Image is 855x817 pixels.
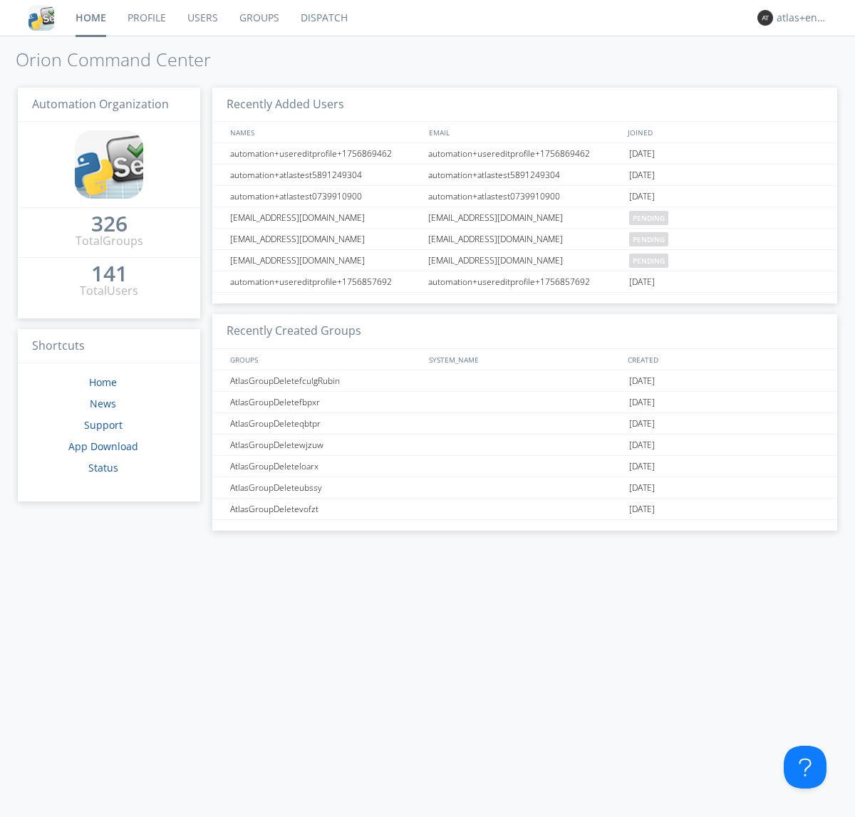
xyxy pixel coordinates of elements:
[227,250,424,271] div: [EMAIL_ADDRESS][DOMAIN_NAME]
[212,88,837,123] h3: Recently Added Users
[629,143,655,165] span: [DATE]
[212,434,837,456] a: AtlasGroupDeletewjzuw[DATE]
[227,143,424,164] div: automation+usereditprofile+1756869462
[227,229,424,249] div: [EMAIL_ADDRESS][DOMAIN_NAME]
[425,165,626,185] div: automation+atlastest5891249304
[212,392,837,413] a: AtlasGroupDeletefbpxr[DATE]
[227,477,424,498] div: AtlasGroupDeleteubssy
[227,271,424,292] div: automation+usereditprofile+1756857692
[629,271,655,293] span: [DATE]
[227,499,424,519] div: AtlasGroupDeletevofzt
[212,370,837,392] a: AtlasGroupDeletefculgRubin[DATE]
[212,229,837,250] a: [EMAIL_ADDRESS][DOMAIN_NAME][EMAIL_ADDRESS][DOMAIN_NAME]pending
[212,477,837,499] a: AtlasGroupDeleteubssy[DATE]
[425,349,624,370] div: SYSTEM_NAME
[32,96,169,112] span: Automation Organization
[629,211,668,225] span: pending
[629,254,668,268] span: pending
[777,11,830,25] div: atlas+english0001
[425,229,626,249] div: [EMAIL_ADDRESS][DOMAIN_NAME]
[227,392,424,412] div: AtlasGroupDeletefbpxr
[212,314,837,349] h3: Recently Created Groups
[75,130,143,199] img: cddb5a64eb264b2086981ab96f4c1ba7
[425,186,626,207] div: automation+atlastest0739910900
[227,349,422,370] div: GROUPS
[212,271,837,293] a: automation+usereditprofile+1756857692automation+usereditprofile+1756857692[DATE]
[84,418,123,432] a: Support
[629,413,655,434] span: [DATE]
[212,186,837,207] a: automation+atlastest0739910900automation+atlastest0739910900[DATE]
[425,271,626,292] div: automation+usereditprofile+1756857692
[629,186,655,207] span: [DATE]
[629,456,655,477] span: [DATE]
[629,392,655,413] span: [DATE]
[629,434,655,456] span: [DATE]
[68,439,138,453] a: App Download
[227,165,424,185] div: automation+atlastest5891249304
[90,397,116,410] a: News
[624,349,824,370] div: CREATED
[91,217,128,233] a: 326
[227,186,424,207] div: automation+atlastest0739910900
[80,283,138,299] div: Total Users
[425,250,626,271] div: [EMAIL_ADDRESS][DOMAIN_NAME]
[212,456,837,477] a: AtlasGroupDeleteloarx[DATE]
[227,122,422,142] div: NAMES
[629,370,655,392] span: [DATE]
[212,413,837,434] a: AtlasGroupDeleteqbtpr[DATE]
[757,10,773,26] img: 373638.png
[227,207,424,228] div: [EMAIL_ADDRESS][DOMAIN_NAME]
[227,434,424,455] div: AtlasGroupDeletewjzuw
[18,329,200,364] h3: Shortcuts
[89,375,117,389] a: Home
[227,456,424,477] div: AtlasGroupDeleteloarx
[212,143,837,165] a: automation+usereditprofile+1756869462automation+usereditprofile+1756869462[DATE]
[629,499,655,520] span: [DATE]
[227,370,424,391] div: AtlasGroupDeletefculgRubin
[629,477,655,499] span: [DATE]
[425,207,626,228] div: [EMAIL_ADDRESS][DOMAIN_NAME]
[629,165,655,186] span: [DATE]
[88,461,118,474] a: Status
[212,499,837,520] a: AtlasGroupDeletevofzt[DATE]
[212,250,837,271] a: [EMAIL_ADDRESS][DOMAIN_NAME][EMAIL_ADDRESS][DOMAIN_NAME]pending
[28,5,54,31] img: cddb5a64eb264b2086981ab96f4c1ba7
[212,165,837,186] a: automation+atlastest5891249304automation+atlastest5891249304[DATE]
[212,207,837,229] a: [EMAIL_ADDRESS][DOMAIN_NAME][EMAIL_ADDRESS][DOMAIN_NAME]pending
[91,217,128,231] div: 326
[91,266,128,281] div: 141
[227,413,424,434] div: AtlasGroupDeleteqbtpr
[91,266,128,283] a: 141
[784,746,826,789] iframe: Toggle Customer Support
[425,143,626,164] div: automation+usereditprofile+1756869462
[624,122,824,142] div: JOINED
[76,233,143,249] div: Total Groups
[425,122,624,142] div: EMAIL
[629,232,668,246] span: pending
